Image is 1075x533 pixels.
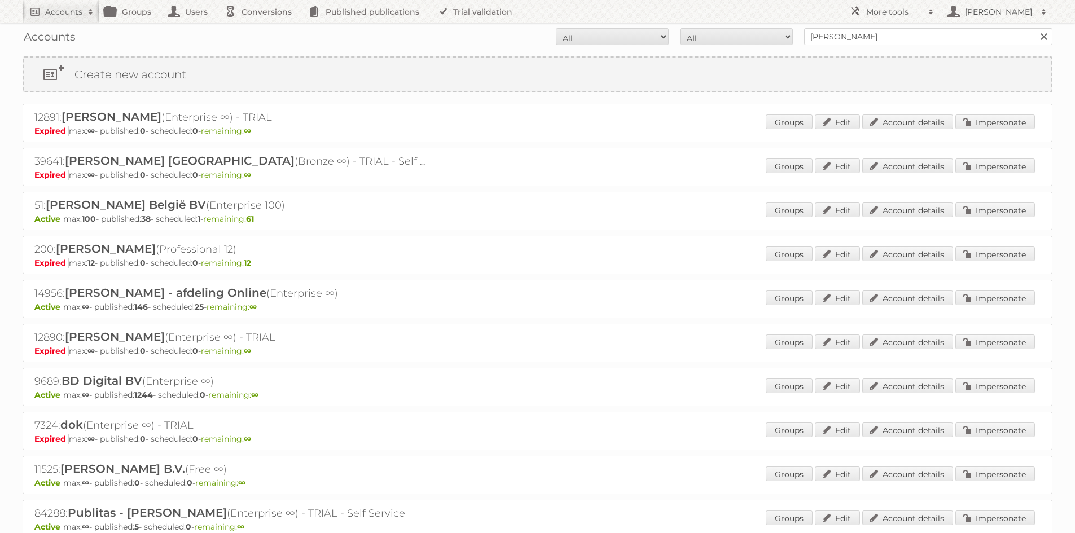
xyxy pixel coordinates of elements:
[955,202,1035,217] a: Impersonate
[34,434,69,444] span: Expired
[815,158,860,173] a: Edit
[955,510,1035,525] a: Impersonate
[140,170,146,180] strong: 0
[34,258,1041,268] p: max: - published: - scheduled: -
[244,346,251,356] strong: ∞
[192,434,198,444] strong: 0
[45,6,82,17] h2: Accounts
[244,126,251,136] strong: ∞
[34,126,1041,136] p: max: - published: - scheduled: -
[815,466,860,481] a: Edit
[87,258,95,268] strong: 12
[201,434,251,444] span: remaining:
[134,522,139,532] strong: 5
[766,510,813,525] a: Groups
[766,290,813,305] a: Groups
[34,302,63,312] span: Active
[244,434,251,444] strong: ∞
[34,286,429,301] h2: 14956: (Enterprise ∞)
[237,522,244,532] strong: ∞
[34,302,1041,312] p: max: - published: - scheduled: -
[195,478,245,488] span: remaining:
[955,334,1035,349] a: Impersonate
[192,346,198,356] strong: 0
[862,202,953,217] a: Account details
[203,214,254,224] span: remaining:
[955,422,1035,437] a: Impersonate
[34,258,69,268] span: Expired
[962,6,1035,17] h2: [PERSON_NAME]
[82,522,89,532] strong: ∞
[238,478,245,488] strong: ∞
[207,302,257,312] span: remaining:
[34,346,69,356] span: Expired
[34,390,1041,400] p: max: - published: - scheduled: -
[195,302,204,312] strong: 25
[862,158,953,173] a: Account details
[862,114,953,129] a: Account details
[56,242,156,256] span: [PERSON_NAME]
[200,390,205,400] strong: 0
[192,258,198,268] strong: 0
[60,462,185,475] span: [PERSON_NAME] B.V.
[34,522,63,532] span: Active
[955,378,1035,393] a: Impersonate
[82,390,89,400] strong: ∞
[815,510,860,525] a: Edit
[201,258,251,268] span: remaining:
[60,418,83,431] span: dok
[34,242,429,257] h2: 200: (Professional 12)
[82,302,89,312] strong: ∞
[34,214,63,224] span: Active
[862,246,953,261] a: Account details
[34,390,63,400] span: Active
[140,434,146,444] strong: 0
[862,290,953,305] a: Account details
[87,126,95,136] strong: ∞
[766,158,813,173] a: Groups
[134,390,153,400] strong: 1244
[955,158,1035,173] a: Impersonate
[68,506,227,519] span: Publitas - [PERSON_NAME]
[34,126,69,136] span: Expired
[141,214,151,224] strong: 38
[140,258,146,268] strong: 0
[186,522,191,532] strong: 0
[34,374,429,389] h2: 9689: (Enterprise ∞)
[815,290,860,305] a: Edit
[766,378,813,393] a: Groups
[201,346,251,356] span: remaining:
[249,302,257,312] strong: ∞
[955,466,1035,481] a: Impersonate
[862,378,953,393] a: Account details
[815,334,860,349] a: Edit
[65,286,266,299] span: [PERSON_NAME] - afdeling Online
[955,114,1035,129] a: Impersonate
[246,214,254,224] strong: 61
[862,510,953,525] a: Account details
[815,246,860,261] a: Edit
[187,478,192,488] strong: 0
[65,154,295,168] span: [PERSON_NAME] [GEOGRAPHIC_DATA]
[766,246,813,261] a: Groups
[815,422,860,437] a: Edit
[862,466,953,481] a: Account details
[34,462,429,477] h2: 11525: (Free ∞)
[34,170,69,180] span: Expired
[87,170,95,180] strong: ∞
[201,126,251,136] span: remaining:
[140,346,146,356] strong: 0
[134,302,148,312] strong: 146
[815,114,860,129] a: Edit
[82,478,89,488] strong: ∞
[766,466,813,481] a: Groups
[244,258,251,268] strong: 12
[244,170,251,180] strong: ∞
[192,170,198,180] strong: 0
[87,434,95,444] strong: ∞
[34,110,429,125] h2: 12891: (Enterprise ∞) - TRIAL
[34,418,429,433] h2: 7324: (Enterprise ∞) - TRIAL
[201,170,251,180] span: remaining:
[82,214,96,224] strong: 100
[24,58,1051,91] a: Create new account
